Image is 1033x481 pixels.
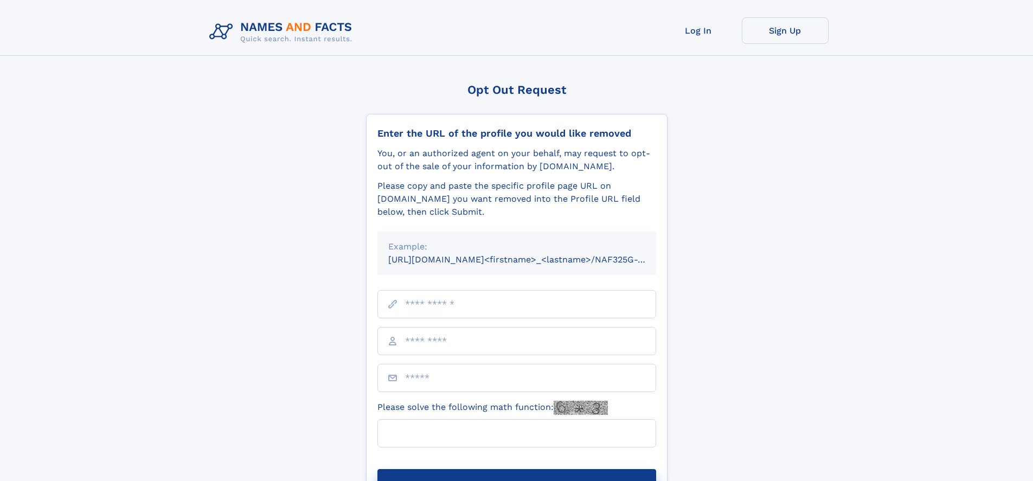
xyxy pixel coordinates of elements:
[377,179,656,219] div: Please copy and paste the specific profile page URL on [DOMAIN_NAME] you want removed into the Pr...
[377,401,608,415] label: Please solve the following math function:
[388,254,677,265] small: [URL][DOMAIN_NAME]<firstname>_<lastname>/NAF325G-xxxxxxxx
[366,83,668,97] div: Opt Out Request
[655,17,742,44] a: Log In
[205,17,361,47] img: Logo Names and Facts
[388,240,645,253] div: Example:
[742,17,829,44] a: Sign Up
[377,147,656,173] div: You, or an authorized agent on your behalf, may request to opt-out of the sale of your informatio...
[377,127,656,139] div: Enter the URL of the profile you would like removed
